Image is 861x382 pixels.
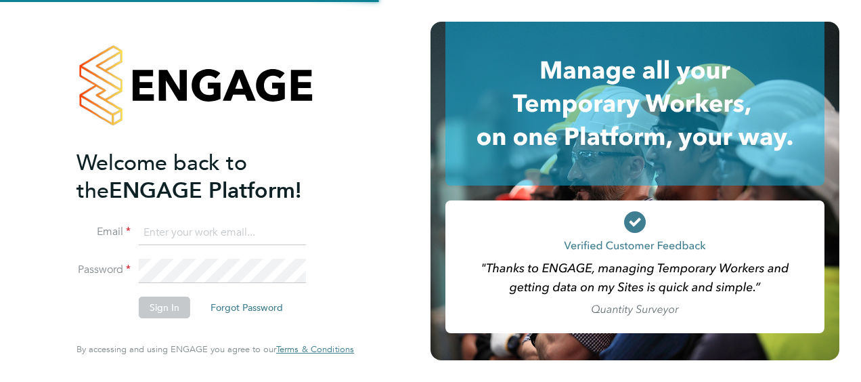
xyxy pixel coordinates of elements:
span: Terms & Conditions [276,343,354,355]
button: Forgot Password [200,297,294,318]
input: Enter your work email... [139,221,306,245]
button: Sign In [139,297,190,318]
h2: ENGAGE Platform! [76,149,340,205]
span: By accessing and using ENGAGE you agree to our [76,343,354,355]
label: Password [76,263,131,277]
a: Terms & Conditions [276,344,354,355]
label: Email [76,225,131,239]
span: Welcome back to the [76,150,247,204]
